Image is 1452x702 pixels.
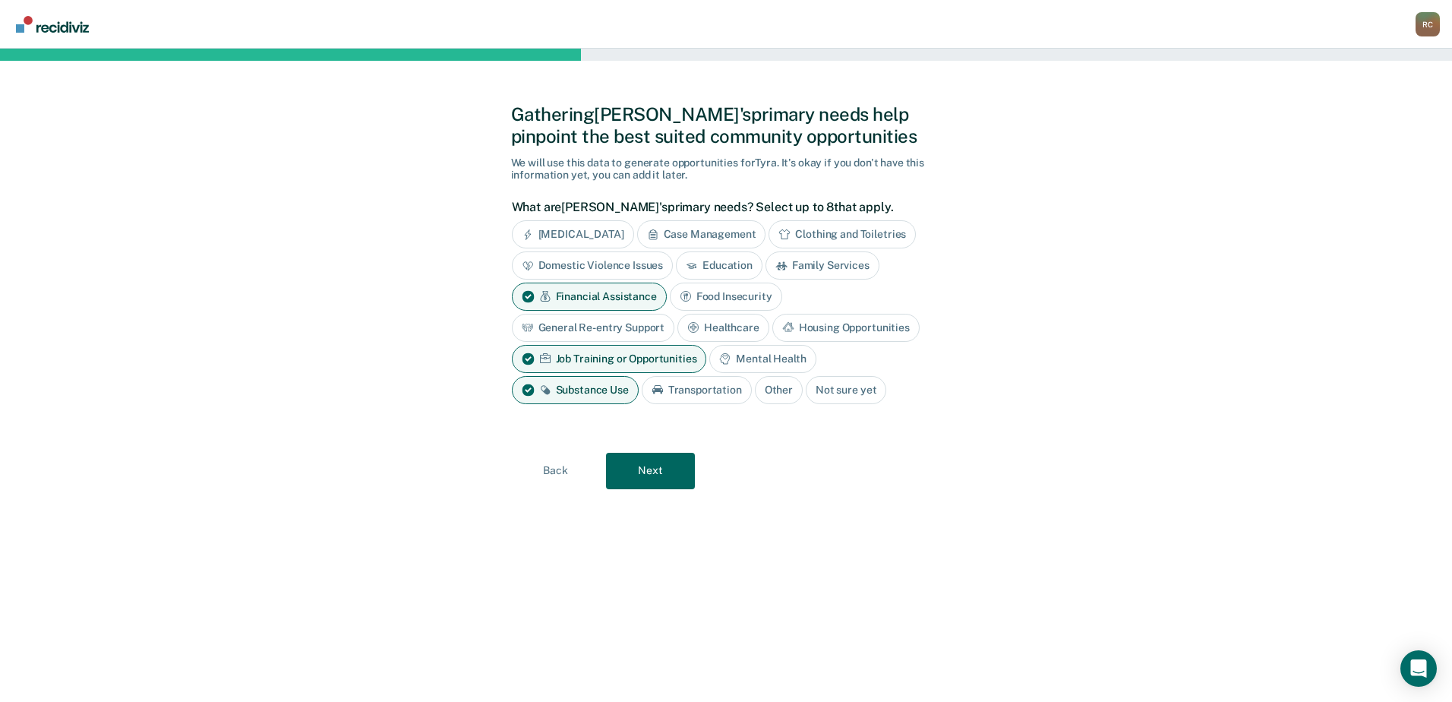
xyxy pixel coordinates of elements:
div: Open Intercom Messenger [1400,650,1437,687]
div: Clothing and Toiletries [769,220,916,248]
div: Education [676,251,762,280]
button: Back [511,453,600,489]
button: Profile dropdown button [1416,12,1440,36]
img: Recidiviz [16,16,89,33]
label: What are [PERSON_NAME]'s primary needs? Select up to 8 that apply. [512,200,933,214]
div: Case Management [637,220,766,248]
div: Healthcare [677,314,769,342]
div: Job Training or Opportunities [512,345,707,373]
div: Food Insecurity [670,283,782,311]
div: We will use this data to generate opportunities for Tyra . It's okay if you don't have this infor... [511,157,942,182]
div: Mental Health [709,345,816,373]
div: [MEDICAL_DATA] [512,220,634,248]
div: Not sure yet [806,376,886,404]
div: R C [1416,12,1440,36]
div: Transportation [642,376,752,404]
div: Family Services [765,251,879,280]
div: Financial Assistance [512,283,667,311]
div: Substance Use [512,376,639,404]
div: Domestic Violence Issues [512,251,674,280]
div: General Re-entry Support [512,314,675,342]
div: Gathering [PERSON_NAME]'s primary needs help pinpoint the best suited community opportunities [511,103,942,147]
div: Other [755,376,803,404]
div: Housing Opportunities [772,314,920,342]
button: Next [606,453,695,489]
